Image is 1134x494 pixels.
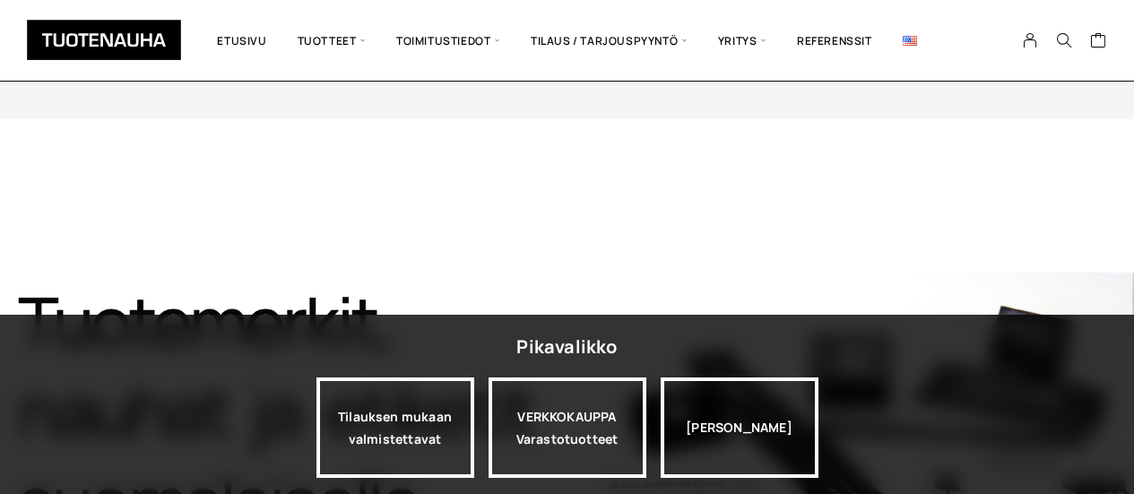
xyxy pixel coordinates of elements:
[381,13,515,67] span: Toimitustiedot
[282,13,381,67] span: Tuotteet
[27,20,181,60] img: Tuotenauha Oy
[1090,31,1107,53] a: Cart
[316,377,474,478] a: Tilauksen mukaan valmistettavat
[661,377,818,478] div: [PERSON_NAME]
[1047,32,1081,48] button: Search
[515,13,703,67] span: Tilaus / Tarjouspyyntö
[489,377,646,478] div: VERKKOKAUPPA Varastotuotteet
[703,13,782,67] span: Yritys
[903,36,917,46] img: English
[782,13,887,67] a: Referenssit
[202,13,281,67] a: Etusivu
[516,331,617,363] div: Pikavalikko
[489,377,646,478] a: VERKKOKAUPPAVarastotuotteet
[1013,32,1048,48] a: My Account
